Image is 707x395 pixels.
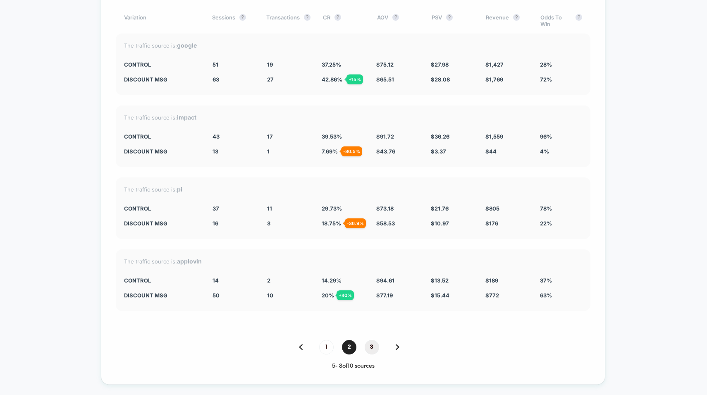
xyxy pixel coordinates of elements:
[322,148,338,155] span: 7.69 %
[266,14,311,27] div: Transactions
[376,292,393,299] span: $ 77.19
[540,14,582,27] div: Odds To Win
[267,277,270,284] span: 2
[431,76,450,83] span: $ 28.08
[124,14,200,27] div: Variation
[341,146,362,156] div: - 80.5 %
[431,61,449,68] span: $ 27.98
[177,186,182,193] strong: pi
[346,74,363,84] div: + 15 %
[431,205,449,212] span: $ 21.76
[485,277,498,284] span: $ 189
[267,292,273,299] span: 10
[267,61,273,68] span: 19
[540,205,582,212] div: 78%
[432,14,473,27] div: PSV
[322,61,341,68] span: 37.25 %
[485,61,504,68] span: $ 1,427
[376,205,394,212] span: $ 73.18
[540,61,582,68] div: 28%
[540,292,582,299] div: 63%
[213,76,219,83] span: 63
[177,258,202,265] strong: applovin
[376,148,395,155] span: $ 43.76
[213,148,218,155] span: 13
[124,61,200,68] div: CONTROL
[540,148,582,155] div: 4%
[267,133,273,140] span: 17
[396,344,399,350] img: pagination forward
[431,220,449,227] span: $ 10.97
[540,277,582,284] div: 37%
[485,220,498,227] span: $ 176
[322,220,341,227] span: 18.75 %
[485,148,497,155] span: $ 44
[213,133,220,140] span: 43
[485,205,499,212] span: $ 805
[319,340,334,354] span: 1
[576,14,582,21] button: ?
[213,61,218,68] span: 51
[124,292,200,299] div: Discount Msg
[337,290,354,300] div: + 40 %
[213,292,220,299] span: 50
[431,133,449,140] span: $ 36.26
[345,218,366,228] div: - 36.9 %
[365,340,379,354] span: 3
[124,258,582,265] div: The traffic source is:
[431,292,449,299] span: $ 15.44
[392,14,399,21] button: ?
[322,76,342,83] span: 42.86 %
[267,148,270,155] span: 1
[124,277,200,284] div: CONTROL
[322,292,334,299] span: 20 %
[124,186,582,193] div: The traffic source is:
[376,277,394,284] span: $ 94.61
[177,42,197,49] strong: google
[322,277,342,284] span: 14.29 %
[267,205,272,212] span: 11
[124,205,200,212] div: CONTROL
[431,148,446,155] span: $ 3.37
[213,220,218,227] span: 16
[485,292,499,299] span: $ 772
[323,14,365,27] div: CR
[124,148,200,155] div: Discount Msg
[124,114,582,121] div: The traffic source is:
[486,14,528,27] div: Revenue
[304,14,311,21] button: ?
[267,220,270,227] span: 3
[322,133,342,140] span: 39.53 %
[116,363,590,370] div: 5 - 8 of 10 sources
[124,220,200,227] div: Discount Msg
[299,344,303,350] img: pagination back
[540,133,582,140] div: 96%
[540,220,582,227] div: 22%
[376,76,394,83] span: $ 65.51
[431,277,449,284] span: $ 13.52
[239,14,246,21] button: ?
[212,14,254,27] div: Sessions
[446,14,453,21] button: ?
[513,14,520,21] button: ?
[334,14,341,21] button: ?
[485,133,503,140] span: $ 1,559
[376,220,395,227] span: $ 58.53
[322,205,342,212] span: 29.73 %
[485,76,503,83] span: $ 1,769
[213,277,219,284] span: 14
[376,133,394,140] span: $ 91.72
[177,114,196,121] strong: impact
[124,133,200,140] div: CONTROL
[342,340,356,354] span: 2
[267,76,274,83] span: 27
[124,76,200,83] div: Discount Msg
[540,76,582,83] div: 72%
[376,61,394,68] span: $ 75.12
[213,205,219,212] span: 37
[377,14,419,27] div: AOV
[124,42,582,49] div: The traffic source is:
